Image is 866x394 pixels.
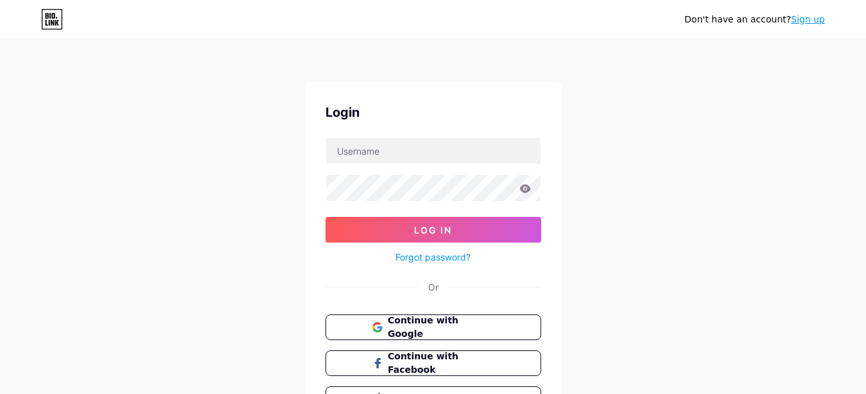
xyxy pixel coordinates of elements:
[325,217,541,243] button: Log In
[428,280,438,294] div: Or
[414,225,452,236] span: Log In
[684,13,825,26] div: Don't have an account?
[791,14,825,24] a: Sign up
[388,314,494,341] span: Continue with Google
[325,314,541,340] button: Continue with Google
[388,350,494,377] span: Continue with Facebook
[325,350,541,376] button: Continue with Facebook
[395,250,471,264] a: Forgot password?
[325,103,541,122] div: Login
[326,138,541,164] input: Username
